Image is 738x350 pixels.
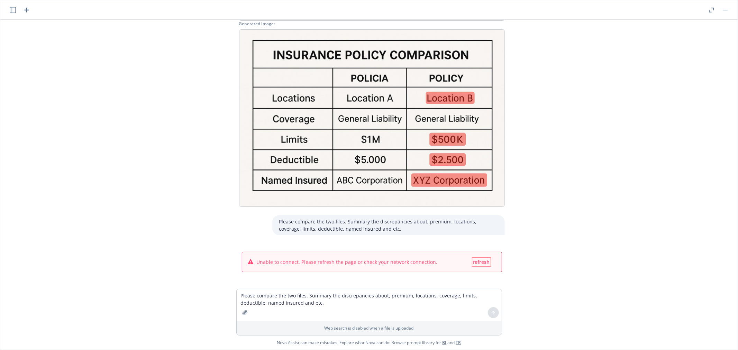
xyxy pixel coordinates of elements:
a: BI [443,340,447,346]
img: AI-generated content [239,29,505,207]
span: Nova Assist can make mistakes. Explore what Nova can do: Browse prompt library for and [277,335,461,350]
a: TR [456,340,461,346]
p: Please compare the two files. Summary the discrepancies about, premium, locations, coverage, limi... [279,218,498,232]
p: Web search is disabled when a file is uploaded [241,325,498,331]
button: refresh [472,258,491,266]
div: Generated Image: [239,21,505,27]
span: refresh [473,259,490,265]
span: Unable to connect. Please refresh the page or check your network connection. [256,258,437,266]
